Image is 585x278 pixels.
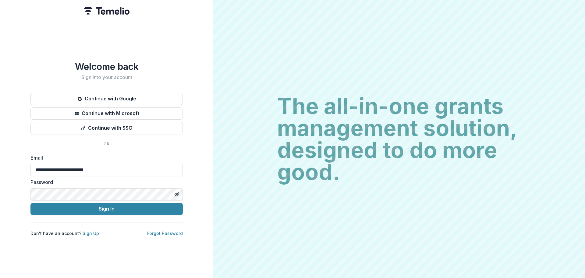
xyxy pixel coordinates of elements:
button: Continue with SSO [30,122,183,134]
h1: Welcome back [30,61,183,72]
button: Continue with Google [30,93,183,105]
a: Sign Up [83,231,99,236]
h2: Sign into your account [30,74,183,80]
label: Password [30,179,179,186]
p: Don't have an account? [30,230,99,236]
a: Forgot Password [147,231,183,236]
button: Sign In [30,203,183,215]
button: Toggle password visibility [172,190,182,199]
img: Temelio [84,7,129,15]
button: Continue with Microsoft [30,107,183,120]
label: Email [30,154,179,161]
